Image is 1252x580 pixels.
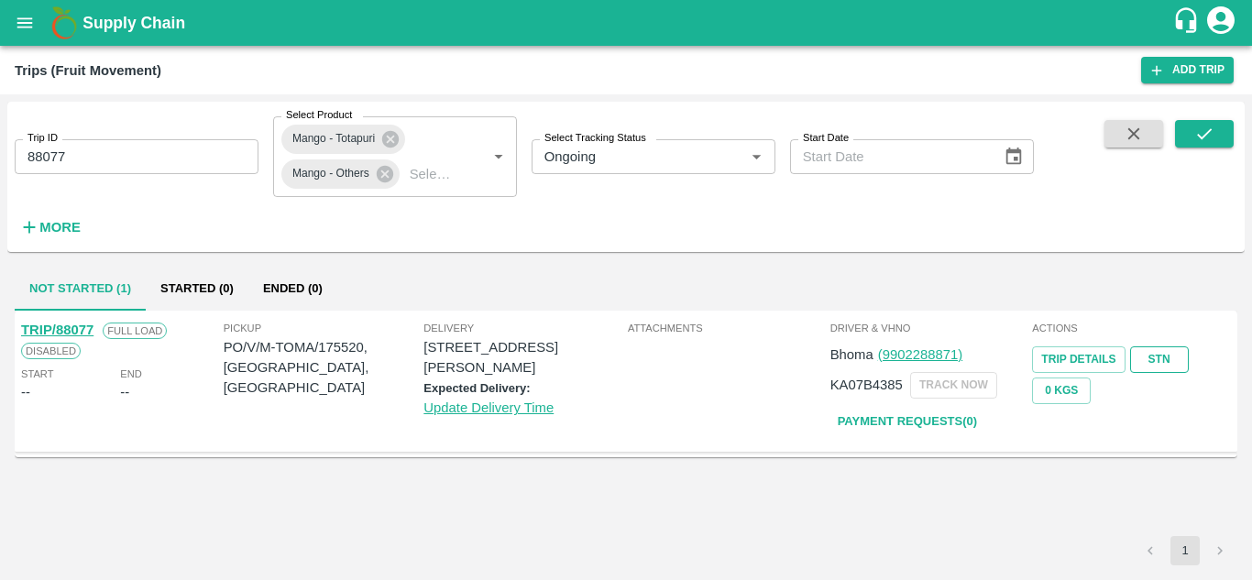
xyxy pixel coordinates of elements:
[15,139,258,174] input: Enter Trip ID
[248,267,337,311] button: Ended (0)
[21,382,30,402] div: --
[120,382,129,402] div: --
[120,366,142,382] span: End
[82,10,1172,36] a: Supply Chain
[15,267,146,311] button: Not Started (1)
[996,139,1031,174] button: Choose date
[103,323,167,339] span: Full Load
[830,406,984,438] a: Payment Requests(0)
[1170,536,1200,565] button: page 1
[46,5,82,41] img: logo
[537,145,716,169] input: Select Tracking Status
[1032,378,1091,404] button: 0 Kgs
[830,320,1029,336] span: Driver & VHNo
[790,139,990,174] input: Start Date
[15,59,161,82] div: Trips (Fruit Movement)
[281,129,386,148] span: Mango - Totapuri
[281,164,380,183] span: Mango - Others
[423,337,624,378] p: [STREET_ADDRESS][PERSON_NAME]
[4,2,46,44] button: open drawer
[487,145,511,169] button: Open
[1141,57,1234,83] a: Add Trip
[281,125,405,154] div: Mango - Totapuri
[21,366,53,382] span: Start
[27,131,58,146] label: Trip ID
[1032,320,1231,336] span: Actions
[82,14,185,32] b: Supply Chain
[1204,4,1237,42] div: account of current user
[224,320,424,336] span: Pickup
[830,347,873,362] span: Bhoma
[1130,346,1189,373] a: STN
[286,108,352,123] label: Select Product
[146,267,248,311] button: Started (0)
[628,320,827,336] span: Attachments
[1032,346,1125,373] a: Trip Details
[39,220,81,235] strong: More
[830,375,903,395] p: KA07B4385
[1172,6,1204,39] div: customer-support
[21,323,93,337] a: TRIP/88077
[402,162,457,186] input: Select Product
[224,337,424,399] p: PO/V/M-TOMA/175520, [GEOGRAPHIC_DATA], [GEOGRAPHIC_DATA]
[21,343,81,359] span: Disabled
[803,131,849,146] label: Start Date
[15,212,85,243] button: More
[423,381,530,395] label: Expected Delivery:
[281,159,400,189] div: Mango - Others
[544,131,646,146] label: Select Tracking Status
[423,320,624,336] span: Delivery
[1133,536,1237,565] nav: pagination navigation
[423,400,554,415] a: Update Delivery Time
[878,347,962,362] a: (9902288871)
[744,145,768,169] button: Open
